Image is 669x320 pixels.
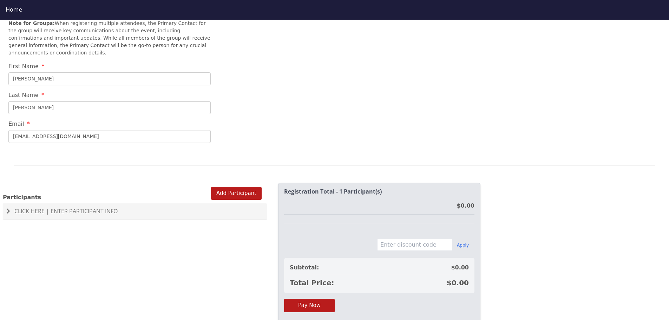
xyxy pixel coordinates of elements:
[8,72,211,85] input: First Name
[8,130,211,143] input: Email
[8,20,55,26] strong: Note for Groups:
[3,194,41,201] span: Participants
[377,239,452,251] input: Enter discount code
[8,20,211,57] p: When registering multiple attendees, the Primary Contact for the group will receive key communica...
[284,189,474,195] h2: Registration Total - 1 Participant(s)
[6,6,663,14] div: Home
[447,278,469,288] span: $0.00
[457,242,469,248] button: Apply
[290,278,334,288] span: Total Price:
[8,120,24,127] span: Email
[457,202,474,210] div: $0.00
[8,92,39,98] span: Last Name
[8,101,211,114] input: Last Name
[8,63,39,70] span: First Name
[284,299,335,312] button: Pay Now
[451,263,469,272] span: $0.00
[14,207,118,215] span: Click Here | Enter Participant Info
[211,187,262,200] button: Add Participant
[290,263,319,272] span: Subtotal:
